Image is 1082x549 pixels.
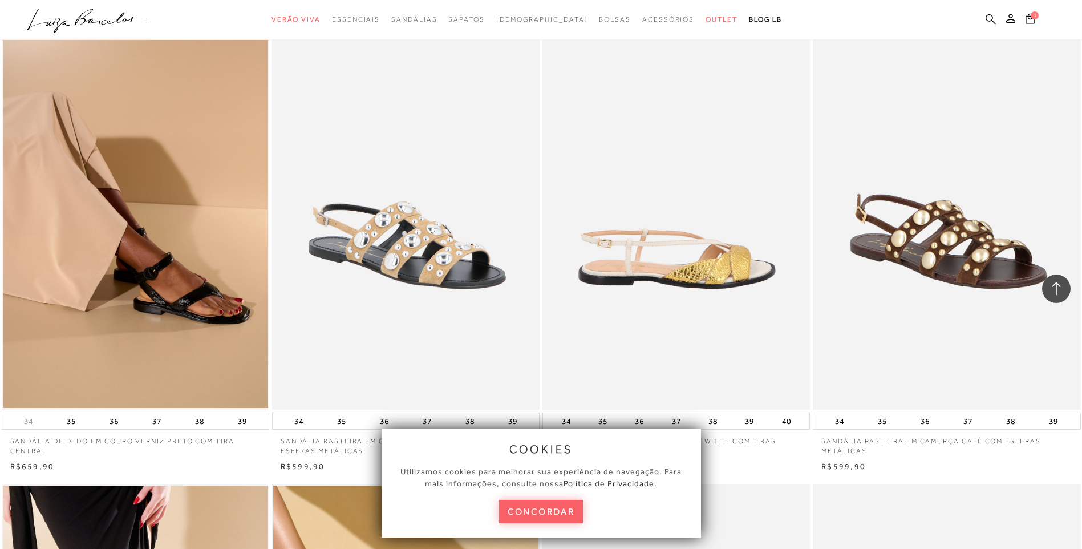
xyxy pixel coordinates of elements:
[1003,413,1019,429] button: 38
[741,413,757,429] button: 39
[419,413,435,429] button: 37
[3,10,268,408] img: SANDÁLIA DE DEDO EM COURO VERNIZ PRETO COM TIRA CENTRAL
[273,10,538,408] a: SANDÁLIA RASTEIRA EM CAMURÇA BEGE ARGILA COM ESFERAS METÁLICAS SANDÁLIA RASTEIRA EM CAMURÇA BEGE ...
[332,9,380,30] a: categoryNavScreenReaderText
[272,430,540,456] a: SANDÁLIA RASTEIRA EM CAMURÇA BEGE ARGILA COM ESFERAS METÁLICAS
[1045,413,1061,429] button: 39
[192,413,208,429] button: 38
[106,413,122,429] button: 36
[558,413,574,429] button: 34
[960,413,976,429] button: 37
[595,413,611,429] button: 35
[334,413,350,429] button: 35
[376,413,392,429] button: 36
[3,10,268,408] a: SANDÁLIA DE DEDO EM COURO VERNIZ PRETO COM TIRA CENTRAL SANDÁLIA DE DEDO EM COURO VERNIZ PRETO CO...
[814,10,1079,408] img: SANDÁLIA RASTEIRA EM CAMURÇA CAFÉ COM ESFERAS METÁLICAS
[631,413,647,429] button: 36
[821,462,866,471] span: R$599,90
[599,15,631,23] span: Bolsas
[779,413,795,429] button: 40
[21,416,37,427] button: 34
[505,413,521,429] button: 39
[917,413,933,429] button: 36
[705,413,721,429] button: 38
[2,430,269,456] a: SANDÁLIA DE DEDO EM COURO VERNIZ PRETO COM TIRA CENTRAL
[706,15,737,23] span: Outlet
[332,15,380,23] span: Essenciais
[499,500,583,523] button: concordar
[281,462,325,471] span: R$599,90
[749,9,782,30] a: BLOG LB
[448,9,484,30] a: categoryNavScreenReaderText
[832,413,848,429] button: 34
[462,413,478,429] button: 38
[642,9,694,30] a: categoryNavScreenReaderText
[10,462,55,471] span: R$659,90
[63,413,79,429] button: 35
[273,10,538,408] img: SANDÁLIA RASTEIRA EM CAMURÇA BEGE ARGILA COM ESFERAS METÁLICAS
[234,413,250,429] button: 39
[668,413,684,429] button: 37
[544,10,809,408] a: RASTEIRA EM COURO DOURADO E OFF WHITE COM TIRAS RASTEIRA EM COURO DOURADO E OFF WHITE COM TIRAS
[599,9,631,30] a: categoryNavScreenReaderText
[1031,11,1039,19] span: 1
[1022,13,1038,28] button: 1
[496,9,588,30] a: noSubCategoriesText
[391,15,437,23] span: Sandálias
[874,413,890,429] button: 35
[509,443,573,455] span: cookies
[149,413,165,429] button: 37
[271,9,321,30] a: categoryNavScreenReaderText
[448,15,484,23] span: Sapatos
[564,479,657,488] a: Política de Privacidade.
[496,15,588,23] span: [DEMOGRAPHIC_DATA]
[642,15,694,23] span: Acessórios
[291,413,307,429] button: 34
[391,9,437,30] a: categoryNavScreenReaderText
[400,467,682,488] span: Utilizamos cookies para melhorar sua experiência de navegação. Para mais informações, consulte nossa
[271,15,321,23] span: Verão Viva
[544,10,809,408] img: RASTEIRA EM COURO DOURADO E OFF WHITE COM TIRAS
[749,15,782,23] span: BLOG LB
[813,430,1080,456] a: SANDÁLIA RASTEIRA EM CAMURÇA CAFÉ COM ESFERAS METÁLICAS
[706,9,737,30] a: categoryNavScreenReaderText
[814,10,1079,408] a: SANDÁLIA RASTEIRA EM CAMURÇA CAFÉ COM ESFERAS METÁLICAS SANDÁLIA RASTEIRA EM CAMURÇA CAFÉ COM ESF...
